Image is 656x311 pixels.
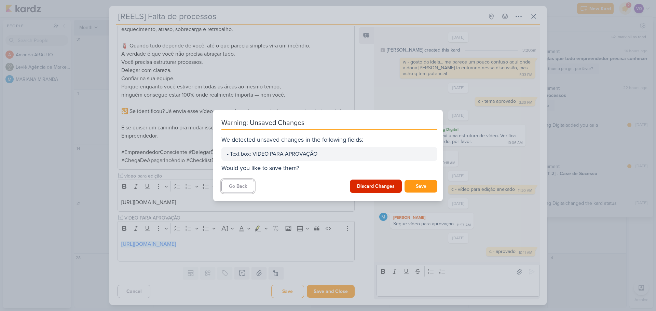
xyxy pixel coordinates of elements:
div: We detected unsaved changes in the following fields: [221,135,437,144]
button: Save [405,180,437,193]
button: Go Back [221,180,254,193]
div: Warning: Unsaved Changes [221,118,437,130]
button: Discard Changes [350,180,402,193]
div: Would you like to save them? [221,164,437,173]
div: - Text box: VIDEO PARA APROVAÇÃO [227,150,432,158]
